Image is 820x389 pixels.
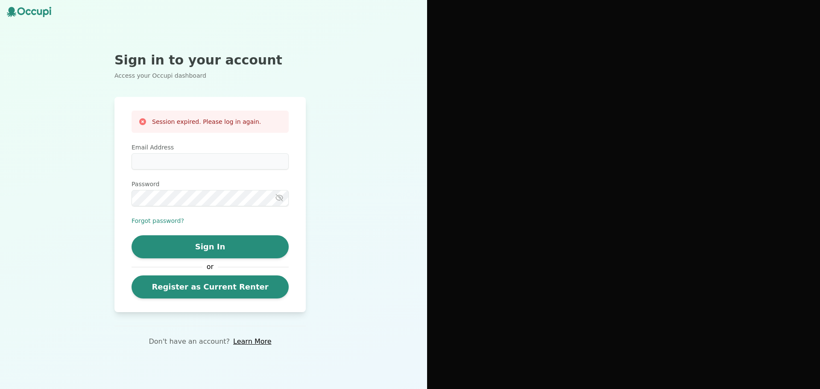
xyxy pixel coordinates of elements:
label: Password [132,180,289,188]
p: Access your Occupi dashboard [114,71,306,80]
span: or [202,262,218,272]
p: Don't have an account? [149,336,230,347]
h2: Sign in to your account [114,53,306,68]
h3: Session expired. Please log in again. [152,117,261,126]
a: Learn More [233,336,271,347]
button: Forgot password? [132,216,184,225]
a: Register as Current Renter [132,275,289,298]
button: Sign In [132,235,289,258]
label: Email Address [132,143,289,152]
